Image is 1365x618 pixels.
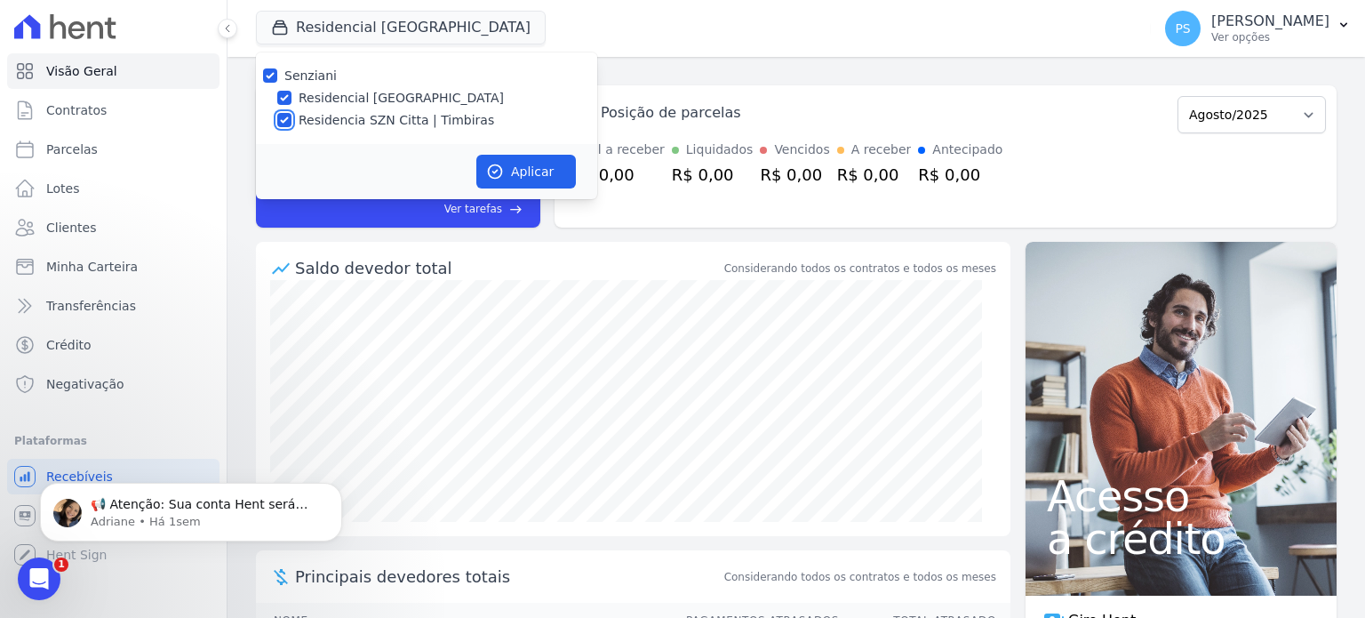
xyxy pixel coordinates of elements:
span: Negativação [46,375,124,393]
span: PS [1175,22,1190,35]
div: Vencidos [774,140,829,159]
div: Saldo devedor total [295,256,721,280]
div: R$ 0,00 [760,163,829,187]
a: Conta Hent [7,498,220,534]
div: Plataformas [14,430,212,452]
div: Antecipado [932,140,1002,159]
label: Residencial [GEOGRAPHIC_DATA] [299,89,504,108]
div: R$ 0,00 [572,163,665,187]
a: Transferências [7,288,220,324]
span: Crédito [46,336,92,354]
a: Ver tarefas east [363,201,523,217]
a: Negativação [7,366,220,402]
a: Recebíveis [7,459,220,494]
button: PS [PERSON_NAME] Ver opções [1151,4,1365,53]
span: 1 [54,558,68,572]
div: R$ 0,00 [918,163,1002,187]
p: Ver opções [1211,30,1329,44]
div: Considerando todos os contratos e todos os meses [724,261,996,277]
span: Minha Carteira [46,258,138,276]
button: Residencial [GEOGRAPHIC_DATA] [256,11,546,44]
span: Lotes [46,180,80,197]
a: Clientes [7,210,220,245]
div: R$ 0,00 [672,163,754,187]
span: Considerando todos os contratos e todos os meses [724,569,996,585]
a: Minha Carteira [7,249,220,285]
span: Clientes [46,219,96,237]
a: Parcelas [7,132,220,167]
button: Aplicar [476,155,576,189]
span: Principais devedores totais [295,565,721,589]
iframe: Intercom live chat [18,558,60,600]
a: Lotes [7,171,220,206]
div: Liquidados [686,140,754,159]
a: Contratos [7,92,220,128]
span: Ver tarefas [444,201,502,217]
span: Acesso [1047,475,1315,518]
label: Residencia SZN Citta | Timbiras [299,111,494,130]
div: Total a receber [572,140,665,159]
iframe: Intercom notifications mensagem [13,445,369,570]
p: [PERSON_NAME] [1211,12,1329,30]
span: a crédito [1047,518,1315,560]
a: Visão Geral [7,53,220,89]
span: east [509,203,523,216]
span: Parcelas [46,140,98,158]
span: Transferências [46,297,136,315]
label: Senziani [284,68,337,83]
span: Contratos [46,101,107,119]
span: Visão Geral [46,62,117,80]
a: Crédito [7,327,220,363]
div: R$ 0,00 [837,163,912,187]
div: Posição de parcelas [601,102,741,124]
div: A receber [851,140,912,159]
